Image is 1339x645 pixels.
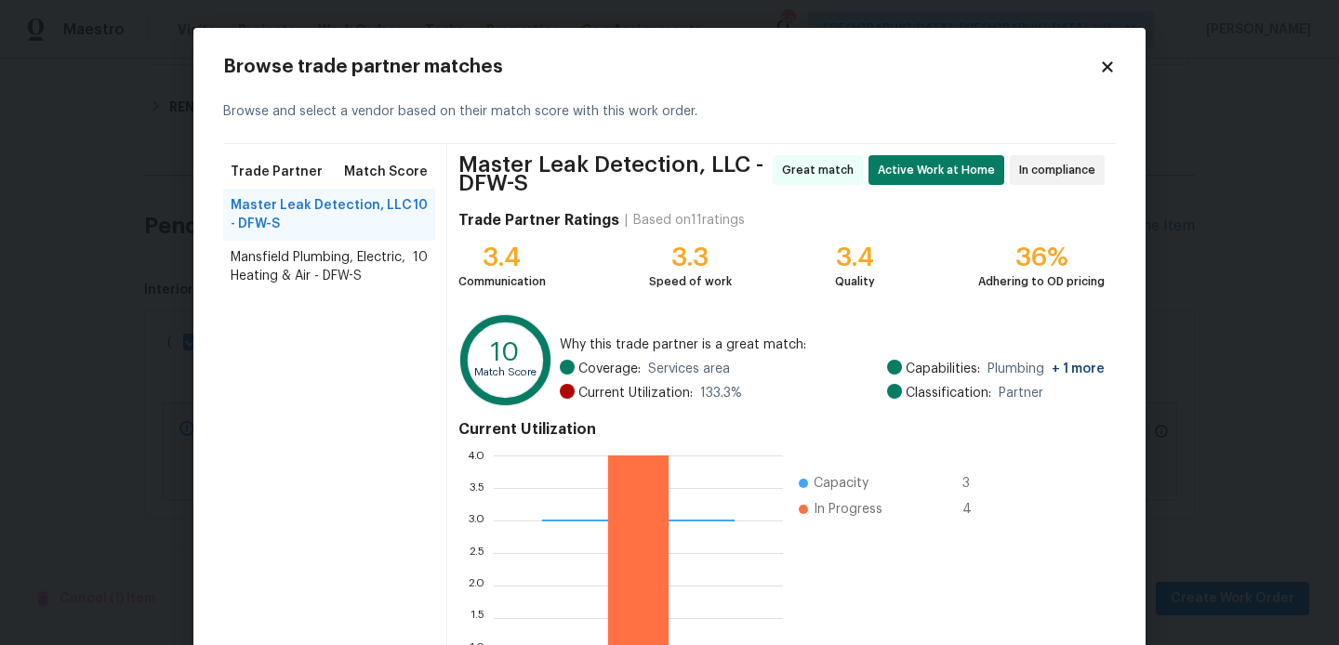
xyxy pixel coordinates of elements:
text: 3.5 [469,482,484,494]
span: 10 [413,248,428,285]
div: Quality [835,272,875,291]
span: Trade Partner [231,163,323,181]
span: 133.3 % [700,384,742,402]
span: Services area [648,360,730,378]
text: 3.0 [468,515,484,526]
span: Plumbing [988,360,1105,378]
span: Current Utilization: [578,384,693,402]
span: Master Leak Detection, LLC - DFW-S [231,196,413,233]
span: Capabilities: [906,360,980,378]
div: 3.3 [649,248,732,267]
text: 2.5 [469,547,484,559]
span: 10 [413,196,428,233]
div: | [619,211,633,230]
div: 3.4 [458,248,546,267]
span: 4 [962,500,992,519]
h4: Trade Partner Ratings [458,211,619,230]
div: Browse and select a vendor based on their match score with this work order. [223,80,1116,144]
div: Speed of work [649,272,732,291]
div: Communication [458,272,546,291]
span: Master Leak Detection, LLC - DFW-S [458,155,767,192]
div: Adhering to OD pricing [978,272,1105,291]
h2: Browse trade partner matches [223,58,1099,76]
text: 4.0 [467,450,484,461]
span: In Progress [814,500,882,519]
div: Based on 11 ratings [633,211,745,230]
span: Match Score [344,163,428,181]
span: Great match [782,161,861,179]
span: Coverage: [578,360,641,378]
span: Why this trade partner is a great match: [560,336,1105,354]
span: Mansfield Plumbing, Electric, Heating & Air - DFW-S [231,248,413,285]
text: Match Score [474,367,537,377]
span: Active Work at Home [878,161,1002,179]
span: + 1 more [1052,362,1105,375]
span: 3 [962,474,992,493]
span: Capacity [814,474,868,493]
span: Classification: [906,384,991,402]
span: In compliance [1019,161,1103,179]
text: 1.5 [471,612,484,624]
span: Partner [999,384,1043,402]
h4: Current Utilization [458,420,1105,439]
div: 36% [978,248,1105,267]
text: 2.0 [468,580,484,591]
div: 3.4 [835,248,875,267]
text: 10 [491,339,520,365]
